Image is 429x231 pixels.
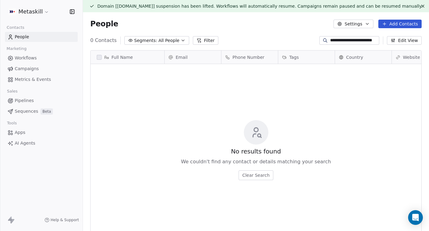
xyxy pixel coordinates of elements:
a: Workflows [5,53,78,63]
span: Contacts [4,23,27,32]
a: Help & Support [45,218,79,222]
span: Apps [15,129,25,136]
span: Segments: [134,37,157,44]
a: Campaigns [5,64,78,74]
span: Campaigns [15,66,39,72]
a: AI Agents [5,138,78,148]
span: Tags [289,54,299,60]
button: Filter [193,36,218,45]
a: Pipelines [5,96,78,106]
span: Metaskill [18,8,43,16]
span: Website [403,54,420,60]
a: Apps [5,127,78,138]
a: People [5,32,78,42]
span: Tools [4,119,19,128]
span: Beta [41,108,53,115]
img: AVATAR%20METASKILL%20-%20Colori%20Positivo.png [9,8,16,15]
span: Full Name [111,54,133,60]
span: Sequences [15,108,38,115]
span: Domain [[DOMAIN_NAME]] suspension has been lifted. Workflows will automatically resume. Campaigns... [97,4,423,9]
button: Clear Search [239,170,273,180]
span: Workflows [15,55,37,61]
button: Edit View [387,36,422,45]
a: SequencesBeta [5,106,78,116]
span: People [15,34,29,40]
div: Open Intercom Messenger [408,210,423,225]
button: Metaskill [7,6,50,17]
span: We couldn't find any contact or details matching your search [181,158,331,165]
span: AI Agents [15,140,35,146]
span: No results found [231,147,281,156]
span: Email [176,54,188,60]
span: Country [346,54,363,60]
span: Phone Number [232,54,264,60]
div: Phone Number [221,51,278,64]
button: Add Contacts [378,20,422,28]
span: Pipelines [15,97,34,104]
div: Country [335,51,392,64]
span: People [90,19,118,28]
span: Metrics & Events [15,76,51,83]
span: Help & Support [51,218,79,222]
span: Marketing [4,44,29,53]
span: All People [158,37,179,44]
div: Tags [278,51,335,64]
div: Email [165,51,221,64]
span: Sales [4,87,20,96]
span: 0 Contacts [90,37,117,44]
div: Full Name [91,51,164,64]
button: Settings [333,20,373,28]
a: Metrics & Events [5,74,78,85]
